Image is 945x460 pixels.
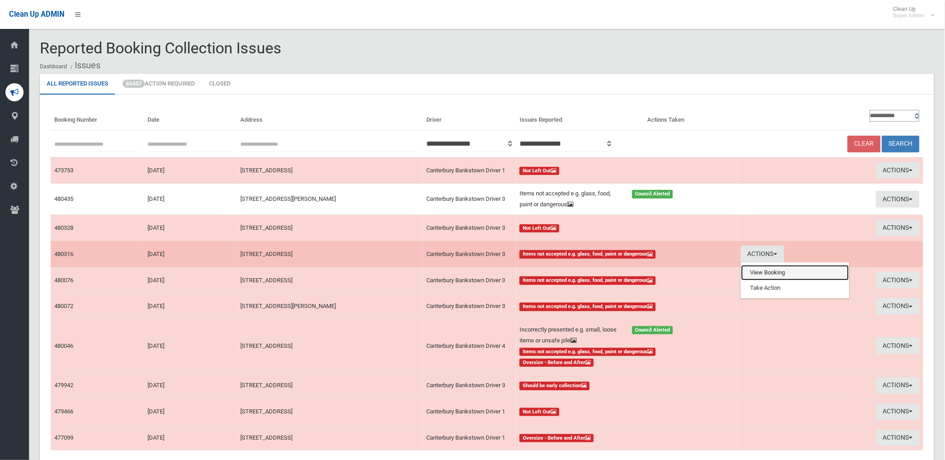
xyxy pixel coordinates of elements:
[741,246,784,262] button: Actions
[237,372,423,398] td: [STREET_ADDRESS]
[516,105,644,130] th: Issues Reported
[876,377,920,394] button: Actions
[423,319,516,372] td: Canterbury Bankstown Driver 4
[237,157,423,184] td: [STREET_ADDRESS]
[202,74,237,95] a: Closed
[237,184,423,215] td: [STREET_ADDRESS][PERSON_NAME]
[54,167,73,174] a: 473753
[644,105,737,130] th: Actions Taken
[876,219,920,236] button: Actions
[520,348,656,356] span: Items not accepted e.g. glass, food, paint or dangerous
[882,136,920,152] button: Search
[9,10,64,19] span: Clean Up ADMIN
[423,157,516,184] td: Canterbury Bankstown Driver 1
[54,408,73,415] a: 479466
[876,337,920,354] button: Actions
[54,434,73,441] a: 477099
[520,250,656,259] span: Items not accepted e.g. glass, food, paint or dangerous
[144,425,237,451] td: [DATE]
[520,434,594,443] span: Oversize - Before and After
[123,80,145,88] span: 65457
[520,167,559,175] span: Not Left Out
[144,398,237,425] td: [DATE]
[520,380,733,391] a: Should be early collection
[144,293,237,319] td: [DATE]
[40,63,67,70] a: Dashboard
[514,324,626,346] div: Incorrectly presented e.g. small, loose items or unsafe pile
[144,319,237,372] td: [DATE]
[40,74,115,95] a: All Reported Issues
[520,275,733,286] a: Items not accepted e.g. glass, food, paint or dangerous
[876,272,920,289] button: Actions
[144,241,237,267] td: [DATE]
[237,105,423,130] th: Address
[520,382,590,390] span: Should be early collection
[237,267,423,294] td: [STREET_ADDRESS]
[520,224,559,233] span: Not Left Out
[741,265,849,280] a: View Booking
[423,293,516,319] td: Canterbury Bankstown Driver 3
[237,241,423,267] td: [STREET_ADDRESS]
[876,191,920,208] button: Actions
[520,324,733,368] a: Incorrectly presented e.g. small, loose items or unsafe pile Council Alerted Items not accepted e...
[520,408,559,417] span: Not Left Out
[741,280,849,296] a: Take Action
[520,223,733,233] a: Not Left Out
[423,241,516,267] td: Canterbury Bankstown Driver 3
[116,74,201,95] a: 65457Action Required
[632,326,673,335] span: Council Alerted
[520,406,733,417] a: Not Left Out
[54,382,73,389] a: 479942
[144,184,237,215] td: [DATE]
[520,188,733,210] a: Items not accepted e.g. glass, food, paint or dangerous Council Alerted
[848,136,881,152] a: Clear
[423,215,516,241] td: Canterbury Bankstown Driver 3
[144,105,237,130] th: Date
[423,398,516,425] td: Canterbury Bankstown Driver 1
[520,301,733,312] a: Items not accepted e.g. glass, food, paint or dangerous
[893,12,925,19] small: Super Admin
[144,267,237,294] td: [DATE]
[68,57,100,74] li: Issues
[423,425,516,451] td: Canterbury Bankstown Driver 1
[144,372,237,398] td: [DATE]
[423,372,516,398] td: Canterbury Bankstown Driver 3
[423,267,516,294] td: Canterbury Bankstown Driver 3
[514,188,626,210] div: Items not accepted e.g. glass, food, paint or dangerous
[876,162,920,179] button: Actions
[54,303,73,309] a: 480072
[54,277,73,284] a: 480076
[520,432,733,443] a: Oversize - Before and After
[889,5,934,19] span: Clean Up
[54,195,73,202] a: 480435
[632,190,673,199] span: Council Alerted
[237,319,423,372] td: [STREET_ADDRESS]
[144,215,237,241] td: [DATE]
[520,303,656,311] span: Items not accepted e.g. glass, food, paint or dangerous
[54,224,73,231] a: 480328
[520,249,733,260] a: Items not accepted e.g. glass, food, paint or dangerous
[237,293,423,319] td: [STREET_ADDRESS][PERSON_NAME]
[520,359,594,367] span: Oversize - Before and After
[237,398,423,425] td: [STREET_ADDRESS]
[40,39,282,57] span: Reported Booking Collection Issues
[54,251,73,257] a: 480316
[423,184,516,215] td: Canterbury Bankstown Driver 3
[520,165,733,176] a: Not Left Out
[237,425,423,451] td: [STREET_ADDRESS]
[876,430,920,446] button: Actions
[876,298,920,315] button: Actions
[876,403,920,420] button: Actions
[423,105,516,130] th: Driver
[237,215,423,241] td: [STREET_ADDRESS]
[51,105,144,130] th: Booking Number
[520,276,656,285] span: Items not accepted e.g. glass, food, paint or dangerous
[144,157,237,184] td: [DATE]
[54,342,73,349] a: 480046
